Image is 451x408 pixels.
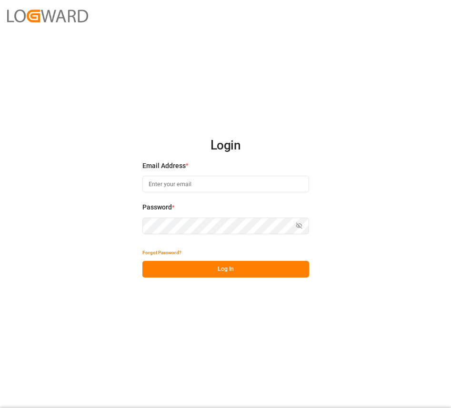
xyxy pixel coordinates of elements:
[142,244,181,261] button: Forgot Password?
[142,176,309,192] input: Enter your email
[142,261,309,278] button: Log In
[142,130,309,161] h2: Login
[7,10,88,22] img: Logward_new_orange.png
[142,161,186,171] span: Email Address
[142,202,172,212] span: Password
